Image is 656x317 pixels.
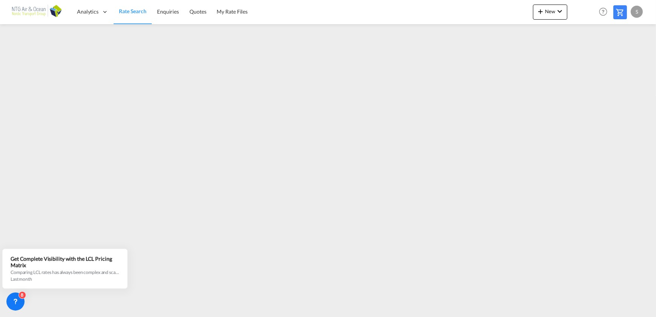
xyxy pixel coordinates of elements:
[631,6,643,18] div: S
[597,5,613,19] div: Help
[555,7,564,16] md-icon: icon-chevron-down
[189,8,206,15] span: Quotes
[597,5,610,18] span: Help
[536,8,564,14] span: New
[77,8,99,15] span: Analytics
[536,7,545,16] md-icon: icon-plus 400-fg
[217,8,248,15] span: My Rate Files
[157,8,179,15] span: Enquiries
[533,5,567,20] button: icon-plus 400-fgNewicon-chevron-down
[119,8,146,14] span: Rate Search
[11,3,62,20] img: af31b1c0b01f11ecbc353f8e72265e29.png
